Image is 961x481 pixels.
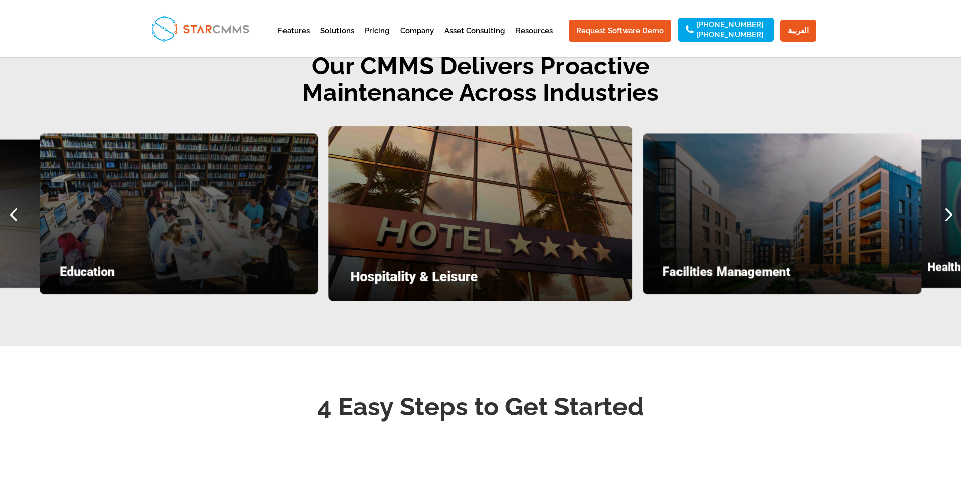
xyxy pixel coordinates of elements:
[208,389,753,430] h2: 4 Easy Steps to Get Started
[147,11,253,46] img: StarCMMS
[320,27,354,52] a: Solutions
[697,31,763,38] a: [PHONE_NUMBER]
[444,27,505,52] a: Asset Consulting
[934,200,961,227] div: Next slide
[663,265,901,283] h4: Facilities Management
[780,20,816,42] a: العربية
[278,27,310,52] a: Features
[40,133,318,294] div: 5 / 7
[351,270,611,289] h4: Hospitality & Leisure
[793,372,961,481] iframe: Chat Widget
[569,20,671,42] a: Request Software Demo
[643,133,921,294] div: 7 / 7
[697,21,763,28] a: [PHONE_NUMBER]
[60,265,298,283] h4: Education
[400,27,434,52] a: Company
[516,27,553,52] a: Resources
[329,126,633,302] div: 6 / 7
[365,27,389,52] a: Pricing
